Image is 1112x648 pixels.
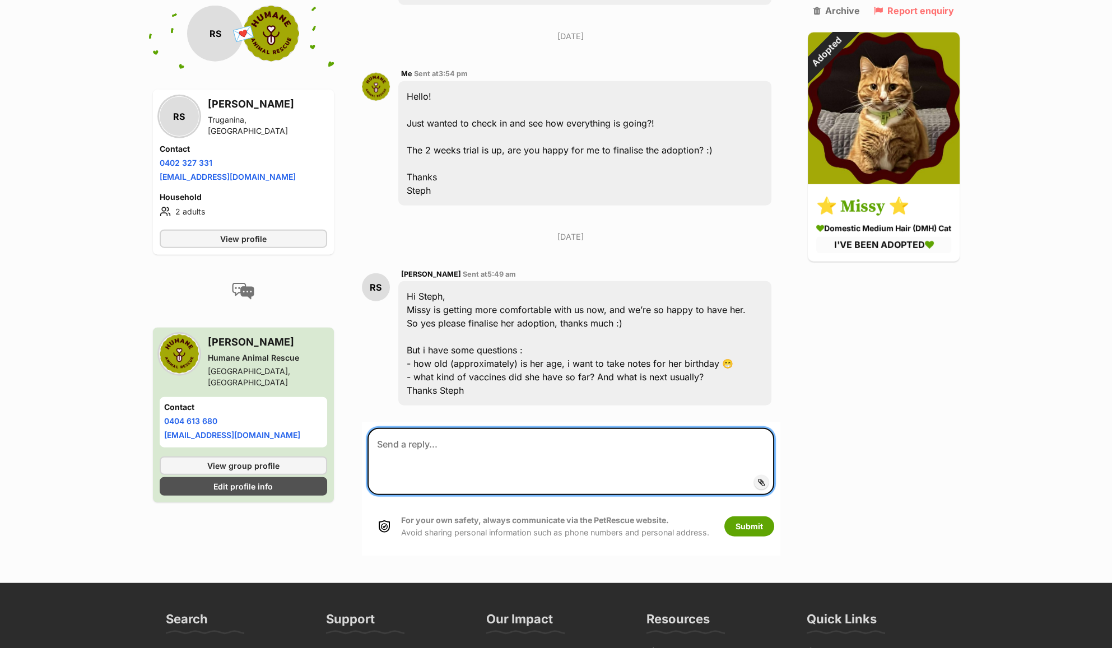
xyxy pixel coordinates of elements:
h3: Resources [646,611,710,633]
div: Hello! Just wanted to check in and see how everything is going?! The 2 weeks trial is up, are you... [398,81,771,206]
img: Stephanie Gregg profile pic [362,73,390,101]
h3: Our Impact [486,611,553,633]
span: Me [401,69,412,78]
h3: Quick Links [807,611,877,633]
p: Avoid sharing personal information such as phone numbers and personal address. [401,514,709,538]
h3: Search [166,611,208,633]
a: 0404 613 680 [164,416,217,426]
span: [PERSON_NAME] [401,270,461,278]
div: Hi Steph, Missy is getting more comfortable with us now, and we’re so happy to have her. So yes p... [398,281,771,405]
h4: Contact [160,143,327,155]
div: RS [362,273,390,301]
span: View group profile [207,460,280,472]
div: [GEOGRAPHIC_DATA], [GEOGRAPHIC_DATA] [208,366,327,388]
strong: For your own safety, always communicate via the PetRescue website. [401,515,669,525]
h3: [PERSON_NAME] [208,96,327,112]
a: [EMAIL_ADDRESS][DOMAIN_NAME] [164,430,300,440]
img: conversation-icon-4a6f8262b818ee0b60e3300018af0b2d0b884aa5de6e9bcb8d3d4eeb1a70a7c4.svg [232,283,254,300]
span: 💌 [231,22,256,46]
a: ⭐ Missy ⭐ Domestic Medium Hair (DMH) Cat I'VE BEEN ADOPTED [808,187,960,262]
li: 2 adults [160,205,327,218]
div: Domestic Medium Hair (DMH) Cat [816,223,951,235]
p: [DATE] [362,231,780,243]
div: RS [160,97,199,136]
a: View group profile [160,456,327,475]
span: 3:54 pm [439,69,468,78]
button: Submit [724,516,774,537]
div: RS [187,6,243,62]
img: ⭐ Missy ⭐ [808,32,960,184]
span: Edit profile info [213,481,273,492]
div: Adopted [793,18,860,85]
h3: [PERSON_NAME] [208,334,327,350]
h3: ⭐ Missy ⭐ [816,195,951,220]
span: 5:49 am [487,270,516,278]
h4: Contact [164,402,323,413]
a: Archive [813,6,860,16]
a: View profile [160,230,327,248]
div: Humane Animal Rescue [208,352,327,363]
div: I'VE BEEN ADOPTED [816,237,951,253]
a: [EMAIL_ADDRESS][DOMAIN_NAME] [160,172,296,181]
a: Report enquiry [874,6,954,16]
div: Truganina, [GEOGRAPHIC_DATA] [208,114,327,137]
h4: Household [160,192,327,203]
span: Sent at [414,69,468,78]
img: Humane Animal Rescue profile pic [243,6,299,62]
span: View profile [220,233,267,245]
p: [DATE] [362,30,780,42]
h3: Support [326,611,375,633]
a: Adopted [808,175,960,187]
a: 0402 327 331 [160,158,212,167]
img: Humane Animal Rescue profile pic [160,334,199,374]
a: Edit profile info [160,477,327,496]
span: Sent at [463,270,516,278]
